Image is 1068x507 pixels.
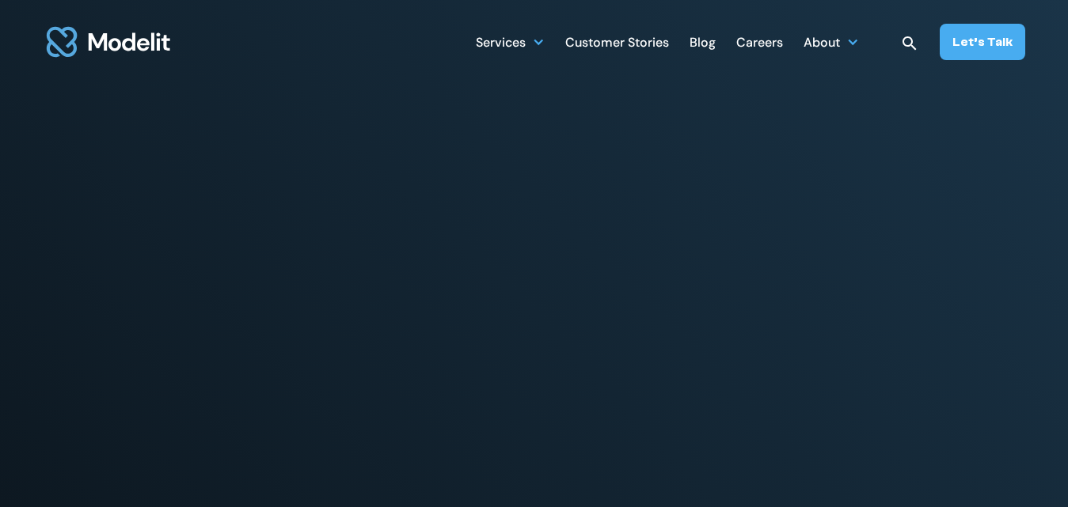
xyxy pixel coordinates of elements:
[804,26,859,57] div: About
[565,28,669,59] div: Customer Stories
[44,17,173,66] img: modelit logo
[940,24,1025,60] a: Let’s Talk
[476,26,545,57] div: Services
[804,28,840,59] div: About
[952,33,1013,51] div: Let’s Talk
[44,17,173,66] a: home
[690,26,716,57] a: Blog
[690,28,716,59] div: Blog
[736,26,783,57] a: Careers
[736,28,783,59] div: Careers
[476,28,526,59] div: Services
[565,26,669,57] a: Customer Stories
